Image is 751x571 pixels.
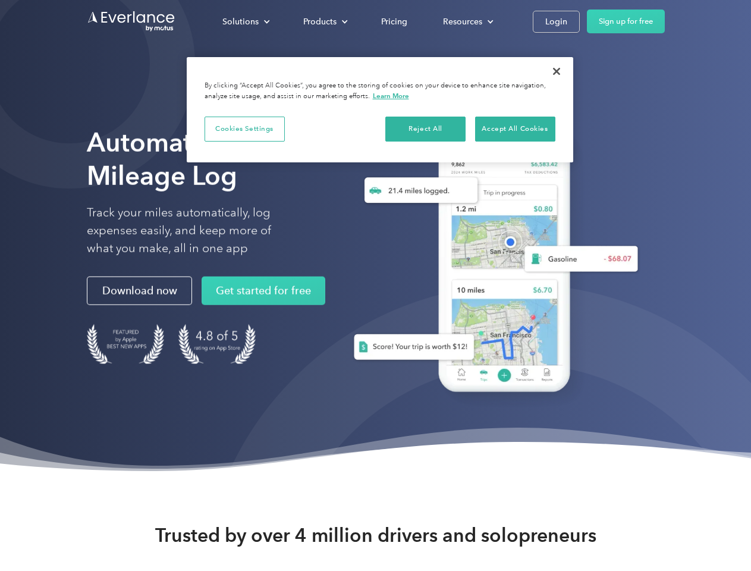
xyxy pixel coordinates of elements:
div: By clicking “Accept All Cookies”, you agree to the storing of cookies on your device to enhance s... [205,81,555,102]
img: Everlance, mileage tracker app, expense tracking app [335,113,648,410]
div: Products [303,14,337,29]
button: Reject All [385,117,466,142]
div: Resources [443,14,482,29]
button: Accept All Cookies [475,117,555,142]
p: Track your miles automatically, log expenses easily, and keep more of what you make, all in one app [87,204,299,258]
div: Login [545,14,567,29]
a: Login [533,11,580,33]
div: Resources [431,11,503,32]
a: Get started for free [202,277,325,305]
div: Pricing [381,14,407,29]
a: Sign up for free [587,10,665,33]
button: Close [543,58,570,84]
img: 4.9 out of 5 stars on the app store [178,324,256,364]
img: Badge for Featured by Apple Best New Apps [87,324,164,364]
div: Products [291,11,357,32]
a: Go to homepage [87,10,176,33]
a: Download now [87,277,192,305]
div: Solutions [210,11,279,32]
button: Cookies Settings [205,117,285,142]
a: More information about your privacy, opens in a new tab [373,92,409,100]
div: Cookie banner [187,57,573,162]
div: Privacy [187,57,573,162]
strong: Trusted by over 4 million drivers and solopreneurs [155,523,596,547]
div: Solutions [222,14,259,29]
a: Pricing [369,11,419,32]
